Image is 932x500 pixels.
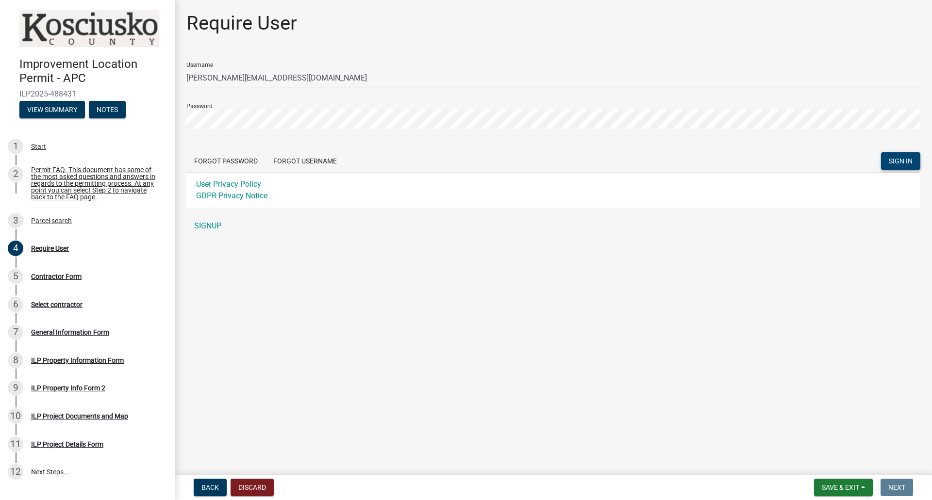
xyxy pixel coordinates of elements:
button: Back [194,479,227,496]
button: Notes [89,101,126,118]
button: Save & Exit [814,479,873,496]
span: ILP2025-488431 [19,89,155,98]
div: 12 [8,464,23,480]
div: ILP Project Documents and Map [31,413,128,419]
button: Discard [231,479,274,496]
button: SIGN IN [881,152,920,170]
div: 10 [8,408,23,424]
a: GDPR Privacy Notice [196,191,267,200]
div: 11 [8,436,23,452]
div: 7 [8,324,23,340]
div: 4 [8,241,23,256]
img: Kosciusko County, Indiana [19,10,159,47]
div: 9 [8,380,23,396]
button: Forgot Username [266,152,345,170]
button: View Summary [19,101,85,118]
div: 8 [8,353,23,368]
div: ILP Property Information Form [31,357,124,364]
div: General Information Form [31,329,109,336]
wm-modal-confirm: Summary [19,106,85,114]
div: ILP Property Info Form 2 [31,385,105,391]
div: ILP Project Details Form [31,441,103,448]
h1: Require User [186,12,297,35]
a: User Privacy Policy [196,179,261,189]
div: Require User [31,245,69,252]
div: 1 [8,139,23,154]
div: 3 [8,213,23,228]
span: Save & Exit [822,484,859,491]
div: Select contractor [31,301,83,308]
div: Parcel search [31,217,72,224]
button: Forgot Password [186,152,266,170]
div: 6 [8,297,23,312]
h4: Improvement Location Permit - APC [19,57,167,85]
span: Back [201,484,219,491]
button: Next [881,479,913,496]
span: SIGN IN [889,157,913,165]
span: Next [888,484,905,491]
div: 2 [8,166,23,182]
div: Start [31,143,46,150]
wm-modal-confirm: Notes [89,106,126,114]
div: Contractor Form [31,273,82,280]
div: 5 [8,269,23,284]
a: SIGNUP [186,216,920,236]
div: Permit FAQ. This document has some of the most asked questions and answers in regards to the perm... [31,166,159,200]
